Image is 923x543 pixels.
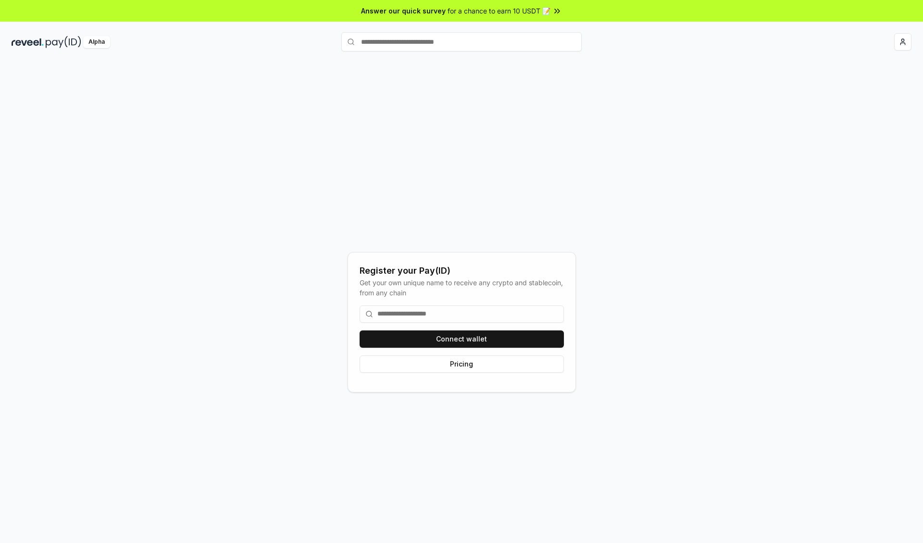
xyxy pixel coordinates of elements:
button: Pricing [360,355,564,373]
div: Alpha [83,36,110,48]
div: Get your own unique name to receive any crypto and stablecoin, from any chain [360,278,564,298]
img: pay_id [46,36,81,48]
button: Connect wallet [360,330,564,348]
span: for a chance to earn 10 USDT 📝 [448,6,550,16]
div: Register your Pay(ID) [360,264,564,278]
img: reveel_dark [12,36,44,48]
span: Answer our quick survey [361,6,446,16]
